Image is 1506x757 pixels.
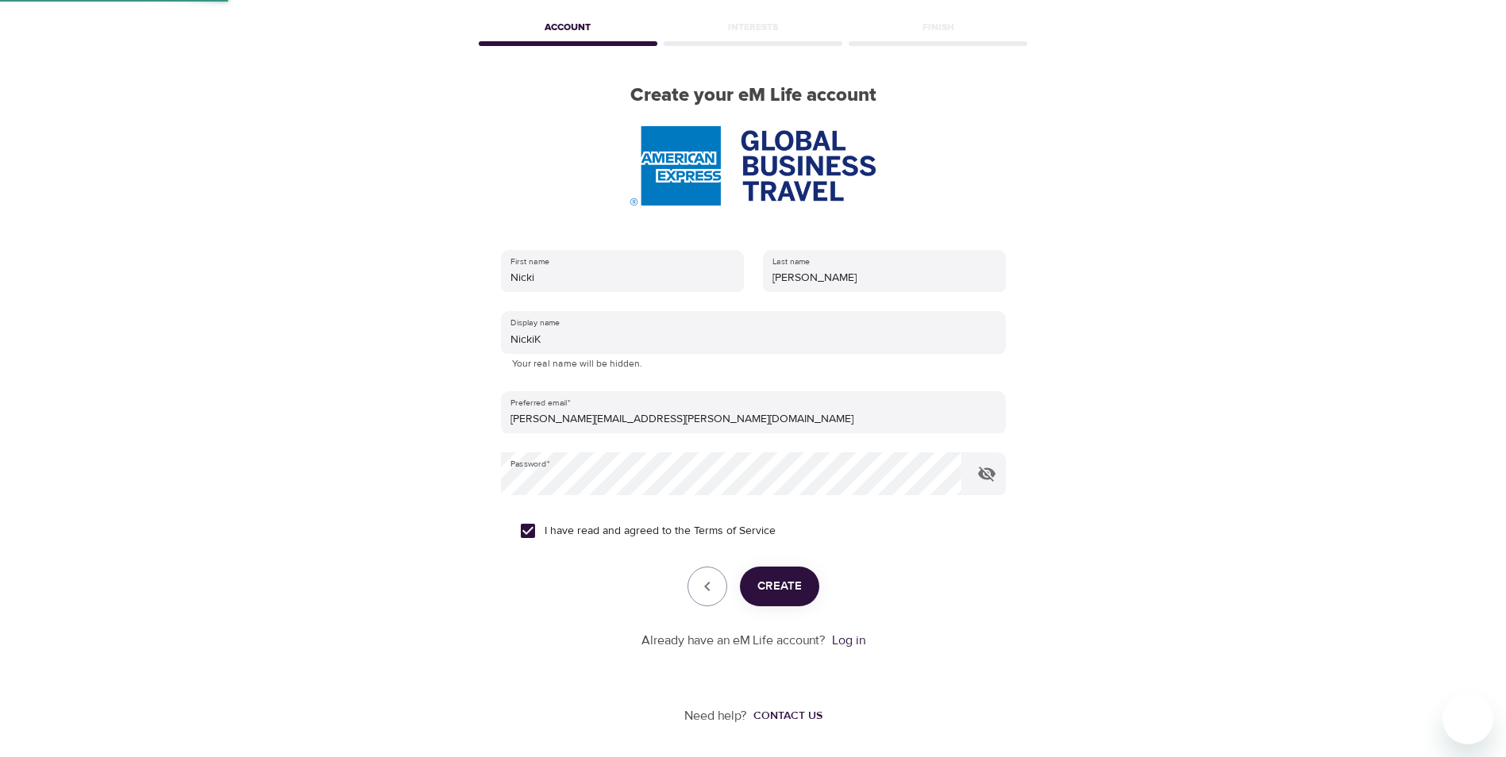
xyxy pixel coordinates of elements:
[641,632,826,650] p: Already have an eM Life account?
[740,567,819,606] button: Create
[832,632,865,648] a: Log in
[545,523,776,540] span: I have read and agreed to the
[512,356,995,372] p: Your real name will be hidden.
[694,523,776,540] a: Terms of Service
[476,84,1031,107] h2: Create your eM Life account
[630,126,875,206] img: AmEx%20GBT%20logo.png
[753,708,822,724] div: Contact us
[1442,694,1493,744] iframe: Button to launch messaging window
[684,707,747,725] p: Need help?
[747,708,822,724] a: Contact us
[757,576,802,597] span: Create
